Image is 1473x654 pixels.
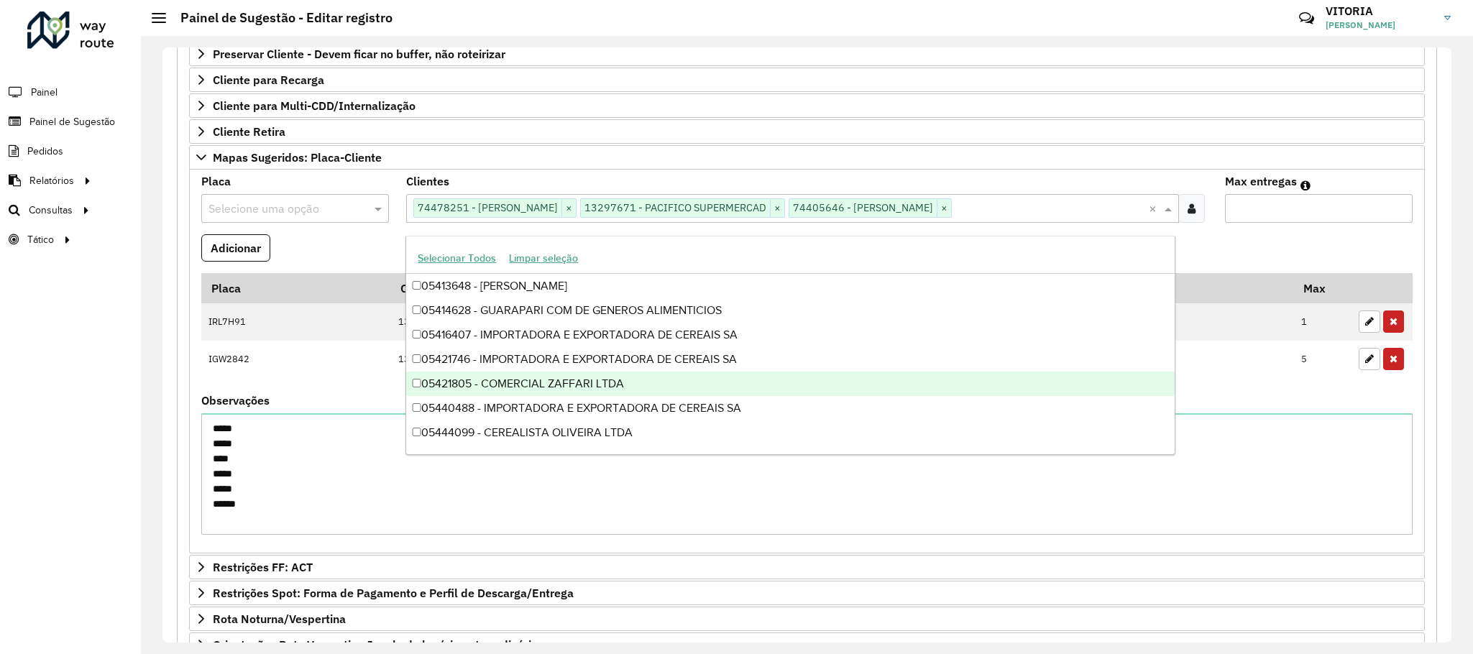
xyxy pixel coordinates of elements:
[391,273,876,303] th: Código Cliente
[189,119,1425,144] a: Cliente Retira
[391,303,876,341] td: 13218819
[503,247,584,270] button: Limpar seleção
[1294,341,1352,378] td: 5
[406,347,1174,372] div: 05421746 - IMPORTADORA E EXPORTADORA DE CEREAIS SA
[406,420,1174,445] div: 05444099 - CEREALISTA OLIVEIRA LTDA
[213,126,285,137] span: Cliente Retira
[1294,303,1352,341] td: 1
[406,396,1174,420] div: 05440488 - IMPORTADORA E EXPORTADORA DE CEREAIS SA
[201,392,270,409] label: Observações
[1225,172,1297,190] label: Max entregas
[770,200,784,217] span: ×
[1326,4,1433,18] h3: VITORIA
[213,48,505,60] span: Preservar Cliente - Devem ficar no buffer, não roteirizar
[29,203,73,218] span: Consultas
[27,232,54,247] span: Tático
[189,93,1425,118] a: Cliente para Multi-CDD/Internalização
[189,555,1425,579] a: Restrições FF: ACT
[201,172,231,190] label: Placa
[406,445,1174,469] div: 05452336 - COMERCIAL ZAFFARI LTDA
[406,372,1174,396] div: 05421805 - COMERCIAL ZAFFARI LTDA
[581,199,770,216] span: 13297671 - PACIFICO SUPERMERCAD
[201,303,391,341] td: IRL7H91
[1300,180,1311,191] em: Máximo de clientes que serão colocados na mesma rota com os clientes informados
[29,114,115,129] span: Painel de Sugestão
[201,341,391,378] td: IGW2842
[406,298,1174,323] div: 05414628 - GUARAPARI COM DE GENEROS ALIMENTICIOS
[213,587,574,599] span: Restrições Spot: Forma de Pagamento e Perfil de Descarga/Entrega
[189,68,1425,92] a: Cliente para Recarga
[189,145,1425,170] a: Mapas Sugeridos: Placa-Cliente
[213,152,382,163] span: Mapas Sugeridos: Placa-Cliente
[1294,273,1352,303] th: Max
[166,10,393,26] h2: Painel de Sugestão - Editar registro
[213,100,416,111] span: Cliente para Multi-CDD/Internalização
[213,561,313,573] span: Restrições FF: ACT
[561,200,576,217] span: ×
[189,607,1425,631] a: Rota Noturna/Vespertina
[789,199,937,216] span: 74405646 - [PERSON_NAME]
[1149,200,1161,217] span: Clear all
[411,247,503,270] button: Selecionar Todos
[406,323,1174,347] div: 05416407 - IMPORTADORA E EXPORTADORA DE CEREAIS SA
[189,581,1425,605] a: Restrições Spot: Forma de Pagamento e Perfil de Descarga/Entrega
[213,74,324,86] span: Cliente para Recarga
[414,199,561,216] span: 74478251 - [PERSON_NAME]
[201,234,270,262] button: Adicionar
[1326,19,1433,32] span: [PERSON_NAME]
[1291,3,1322,34] a: Contato Rápido
[201,273,391,303] th: Placa
[406,172,449,190] label: Clientes
[213,639,538,650] span: Orientações Rota Vespertina Janela de horário extraordinária
[405,236,1175,455] ng-dropdown-panel: Options list
[406,274,1174,298] div: 05413648 - [PERSON_NAME]
[29,173,74,188] span: Relatórios
[213,613,346,625] span: Rota Noturna/Vespertina
[391,341,876,378] td: 13249066
[27,144,63,159] span: Pedidos
[31,85,58,100] span: Painel
[937,200,951,217] span: ×
[189,42,1425,66] a: Preservar Cliente - Devem ficar no buffer, não roteirizar
[189,170,1425,554] div: Mapas Sugeridos: Placa-Cliente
